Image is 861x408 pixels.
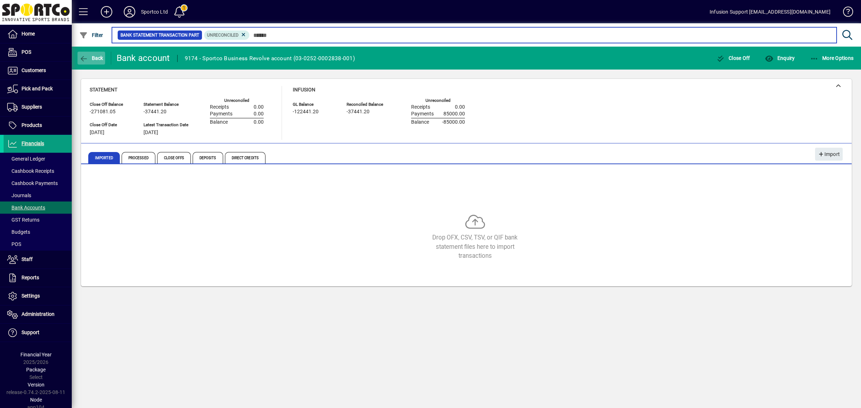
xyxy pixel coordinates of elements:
[22,31,35,37] span: Home
[4,251,72,269] a: Staff
[815,148,843,161] button: Import
[143,130,158,136] span: [DATE]
[88,152,120,163] span: Imported
[4,226,72,238] a: Budgets
[4,305,72,323] a: Administration
[411,104,430,110] span: Receipts
[90,102,133,107] span: Close Off Balance
[7,241,21,247] span: POS
[117,52,170,64] div: Bank account
[810,55,854,61] span: More Options
[143,123,188,127] span: Latest Transaction Date
[7,168,54,174] span: Cashbook Receipts
[421,233,529,260] div: Drop OFX, CSV, TSV, or QIF bank statement files here to import transactions
[4,324,72,342] a: Support
[7,180,58,186] span: Cashbook Payments
[710,6,831,18] div: Infusion Support [EMAIL_ADDRESS][DOMAIN_NAME]
[254,119,264,125] span: 0.00
[4,43,72,61] a: POS
[22,311,55,317] span: Administration
[4,269,72,287] a: Reports
[411,111,434,117] span: Payments
[4,201,72,214] a: Bank Accounts
[185,53,355,64] div: 9174 - Sportco Business Revolve account (03-0252-0002838-001)
[4,177,72,189] a: Cashbook Payments
[204,30,250,40] mat-chip: Reconciliation Status: Unreconciled
[7,156,45,162] span: General Ledger
[225,152,265,163] span: Direct Credits
[4,238,72,250] a: POS
[254,104,264,110] span: 0.00
[716,55,750,61] span: Close Off
[72,52,111,65] app-page-header-button: Back
[22,293,40,299] span: Settings
[77,52,105,65] button: Back
[210,119,228,125] span: Balance
[347,102,390,107] span: Reconciled Balance
[4,153,72,165] a: General Ledger
[210,104,229,110] span: Receipts
[90,123,133,127] span: Close Off Date
[207,33,239,38] span: Unreconciled
[763,52,796,65] button: Enquiry
[141,6,168,18] div: Sportco Ltd
[455,104,465,110] span: 0.00
[4,98,72,116] a: Suppliers
[143,102,188,107] span: Statement Balance
[22,104,42,110] span: Suppliers
[79,32,103,38] span: Filter
[121,32,199,39] span: Bank Statement Transaction Part
[4,287,72,305] a: Settings
[411,119,429,125] span: Balance
[28,382,44,388] span: Version
[210,111,232,117] span: Payments
[4,165,72,177] a: Cashbook Receipts
[7,193,31,198] span: Journals
[20,352,52,357] span: Financial Year
[22,86,53,91] span: Pick and Pack
[122,152,155,163] span: Processed
[90,109,116,115] span: -271081.05
[442,119,465,125] span: -85000.00
[157,152,191,163] span: Close Offs
[22,256,33,262] span: Staff
[77,29,105,42] button: Filter
[90,130,104,136] span: [DATE]
[4,214,72,226] a: GST Returns
[22,141,44,146] span: Financials
[7,217,39,223] span: GST Returns
[22,67,46,73] span: Customers
[118,5,141,18] button: Profile
[443,111,465,117] span: 85000.00
[4,117,72,134] a: Products
[95,5,118,18] button: Add
[79,55,103,61] span: Back
[22,49,31,55] span: POS
[347,109,370,115] span: -37441.20
[838,1,852,25] a: Knowledge Base
[7,205,45,210] span: Bank Accounts
[4,25,72,43] a: Home
[26,367,46,373] span: Package
[808,52,856,65] button: More Options
[715,52,752,65] button: Close Off
[224,98,249,103] label: Unreconciled
[818,148,840,160] span: Import
[22,329,39,335] span: Support
[293,109,319,115] span: -122441.20
[22,122,42,128] span: Products
[425,98,451,103] label: Unreconciled
[30,397,42,403] span: Node
[765,55,795,61] span: Enquiry
[4,80,72,98] a: Pick and Pack
[293,102,336,107] span: GL Balance
[4,62,72,80] a: Customers
[143,109,166,115] span: -37441.20
[7,229,30,235] span: Budgets
[22,275,39,280] span: Reports
[254,111,264,117] span: 0.00
[193,152,223,163] span: Deposits
[4,189,72,201] a: Journals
